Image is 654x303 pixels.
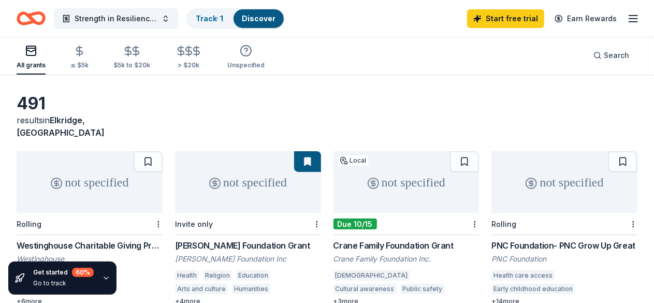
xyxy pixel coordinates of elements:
div: Humanities [232,284,270,294]
div: PNC Foundation [491,254,637,264]
div: Due 10/15 [333,219,377,229]
div: not specified [175,151,321,213]
div: Public safety [401,284,445,294]
span: in [17,115,105,138]
button: ≤ $5k [70,41,89,75]
button: Search [585,45,637,66]
div: Invite only [175,220,213,228]
div: [DEMOGRAPHIC_DATA] [333,270,410,281]
a: Discover [242,14,275,23]
div: Education [236,270,270,281]
div: Rolling [17,220,41,228]
div: Early childhood education [491,284,575,294]
div: Crane Family Foundation Grant [333,239,479,252]
div: $5k to $20k [113,61,150,69]
a: Home [17,6,46,31]
div: PNC Foundation- PNC Grow Up Great [491,239,637,252]
button: Unspecified [227,40,265,75]
a: Start free trial [467,9,544,28]
button: Track· 1Discover [186,8,285,29]
a: Track· 1 [196,14,223,23]
div: Crane Family Foundation Inc. [333,254,479,264]
div: not specified [491,151,637,213]
div: Rolling [491,220,516,228]
span: Strength in Resilience: Women’s Wellness Initiative [75,12,157,25]
div: Arts and culture [175,284,228,294]
button: > $20k [175,41,202,75]
div: Health [175,270,199,281]
button: Strength in Resilience: Women’s Wellness Initiative [54,8,178,29]
div: Religion [203,270,232,281]
div: Westinghouse Charitable Giving Program [17,239,163,252]
span: Elkridge, [GEOGRAPHIC_DATA] [17,115,105,138]
div: Health care access [491,270,555,281]
div: results [17,114,163,139]
div: ≤ $5k [70,61,89,69]
div: not specified [333,151,479,213]
div: 60 % [72,268,94,277]
div: not specified [17,151,163,213]
div: [PERSON_NAME] Foundation Inc [175,254,321,264]
button: $5k to $20k [113,41,150,75]
div: All grants [17,61,46,69]
div: Unspecified [227,61,265,69]
span: Search [604,49,629,62]
div: 491 [17,93,163,114]
a: Earn Rewards [548,9,623,28]
div: [PERSON_NAME] Foundation Grant [175,239,321,252]
div: > $20k [175,61,202,69]
div: Local [338,155,369,166]
div: Get started [33,268,94,277]
button: All grants [17,40,46,75]
div: Cultural awareness [333,284,397,294]
div: Go to track [33,279,94,287]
